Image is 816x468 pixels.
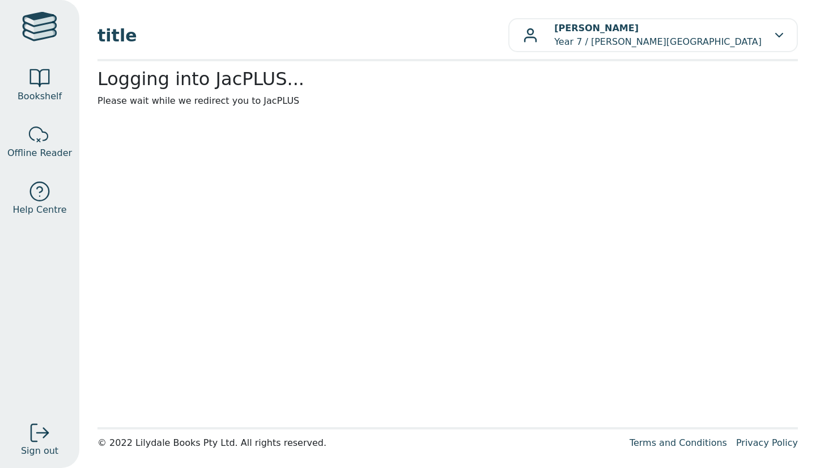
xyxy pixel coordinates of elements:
span: Sign out [21,444,58,458]
a: Terms and Conditions [630,437,727,448]
p: Please wait while we redirect you to JacPLUS [97,94,798,108]
b: [PERSON_NAME] [554,23,639,33]
span: Offline Reader [7,146,72,160]
span: Bookshelf [18,90,62,103]
p: Year 7 / [PERSON_NAME][GEOGRAPHIC_DATA] [554,22,762,49]
div: © 2022 Lilydale Books Pty Ltd. All rights reserved. [97,436,620,450]
span: title [97,23,508,48]
span: Help Centre [12,203,66,217]
button: [PERSON_NAME]Year 7 / [PERSON_NAME][GEOGRAPHIC_DATA] [508,18,798,52]
a: Privacy Policy [736,437,798,448]
h2: Logging into JacPLUS... [97,68,798,90]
